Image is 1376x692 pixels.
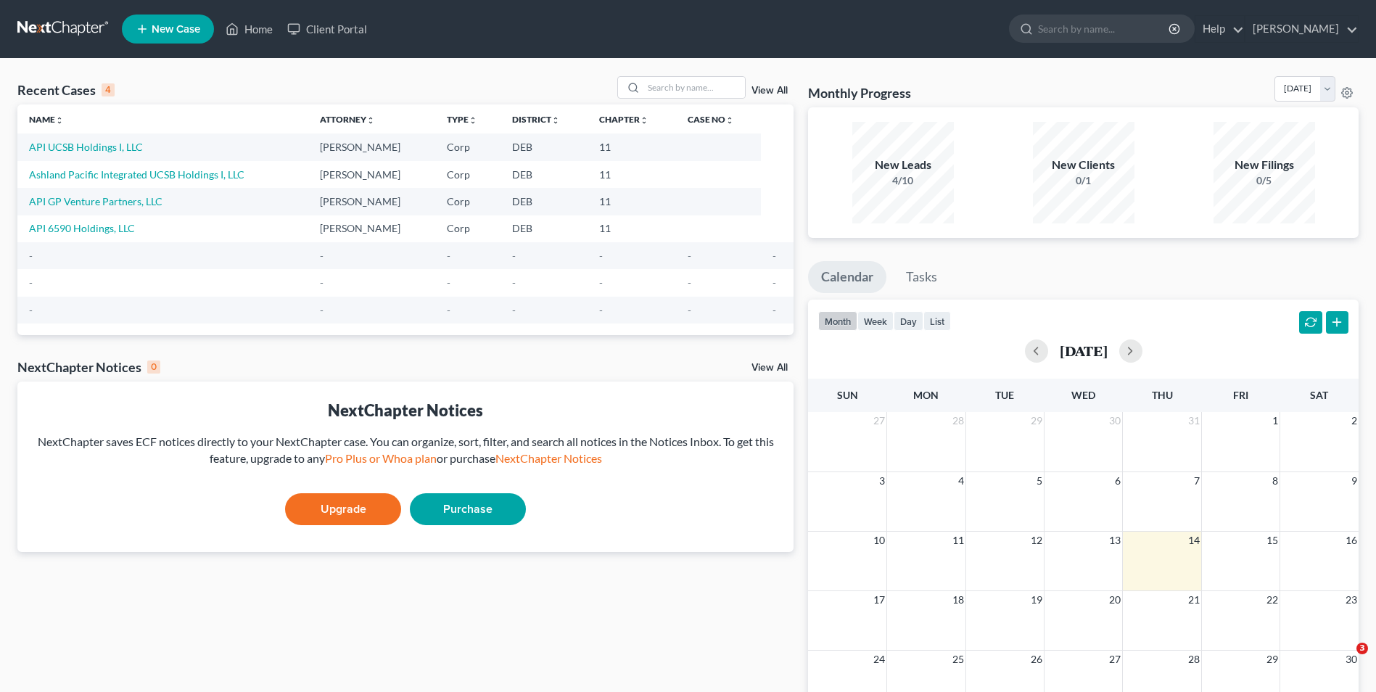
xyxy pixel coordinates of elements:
[688,114,734,125] a: Case Nounfold_more
[320,250,324,262] span: -
[1187,651,1201,668] span: 28
[852,173,954,188] div: 4/10
[894,311,923,331] button: day
[1038,15,1171,42] input: Search by name...
[1033,173,1134,188] div: 0/1
[435,188,500,215] td: Corp
[147,361,160,374] div: 0
[599,114,648,125] a: Chapterunfold_more
[280,16,374,42] a: Client Portal
[500,161,588,188] td: DEB
[366,116,375,125] i: unfold_more
[725,116,734,125] i: unfold_more
[872,532,886,549] span: 10
[447,250,450,262] span: -
[308,161,435,188] td: [PERSON_NAME]
[29,250,33,262] span: -
[643,77,745,98] input: Search by name...
[995,389,1014,401] span: Tue
[808,261,886,293] a: Calendar
[1029,532,1044,549] span: 12
[957,472,965,490] span: 4
[1108,412,1122,429] span: 30
[872,591,886,609] span: 17
[1327,643,1361,677] iframe: Intercom live chat
[588,215,676,242] td: 11
[17,81,115,99] div: Recent Cases
[495,451,602,465] a: NextChapter Notices
[751,363,788,373] a: View All
[29,304,33,316] span: -
[1108,651,1122,668] span: 27
[285,493,401,525] a: Upgrade
[29,114,64,125] a: Nameunfold_more
[512,304,516,316] span: -
[1029,412,1044,429] span: 29
[1108,532,1122,549] span: 13
[1195,16,1244,42] a: Help
[1310,389,1328,401] span: Sat
[1152,389,1173,401] span: Thu
[1344,591,1359,609] span: 23
[837,389,858,401] span: Sun
[435,215,500,242] td: Corp
[818,311,857,331] button: month
[325,451,437,465] a: Pro Plus or Whoa plan
[1233,389,1248,401] span: Fri
[152,24,200,35] span: New Case
[447,304,450,316] span: -
[102,83,115,96] div: 4
[1265,591,1280,609] span: 22
[599,250,603,262] span: -
[1029,651,1044,668] span: 26
[913,389,939,401] span: Mon
[308,215,435,242] td: [PERSON_NAME]
[1029,591,1044,609] span: 19
[872,412,886,429] span: 27
[872,651,886,668] span: 24
[1113,472,1122,490] span: 6
[308,133,435,160] td: [PERSON_NAME]
[951,591,965,609] span: 18
[55,116,64,125] i: unfold_more
[1108,591,1122,609] span: 20
[1344,532,1359,549] span: 16
[447,276,450,289] span: -
[1356,643,1368,654] span: 3
[469,116,477,125] i: unfold_more
[1060,343,1108,358] h2: [DATE]
[923,311,951,331] button: list
[773,304,776,316] span: -
[435,161,500,188] td: Corp
[773,276,776,289] span: -
[688,250,691,262] span: -
[773,250,776,262] span: -
[1214,157,1315,173] div: New Filings
[688,276,691,289] span: -
[512,276,516,289] span: -
[320,304,324,316] span: -
[951,532,965,549] span: 11
[500,215,588,242] td: DEB
[551,116,560,125] i: unfold_more
[1265,651,1280,668] span: 29
[588,161,676,188] td: 11
[1265,532,1280,549] span: 15
[500,133,588,160] td: DEB
[1071,389,1095,401] span: Wed
[1187,532,1201,549] span: 14
[1192,472,1201,490] span: 7
[320,276,324,289] span: -
[1350,412,1359,429] span: 2
[852,157,954,173] div: New Leads
[588,133,676,160] td: 11
[29,222,135,234] a: API 6590 Holdings, LLC
[857,311,894,331] button: week
[308,188,435,215] td: [PERSON_NAME]
[29,168,244,181] a: Ashland Pacific Integrated UCSB Holdings I, LLC
[1271,412,1280,429] span: 1
[808,84,911,102] h3: Monthly Progress
[500,188,588,215] td: DEB
[29,399,782,421] div: NextChapter Notices
[1271,472,1280,490] span: 8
